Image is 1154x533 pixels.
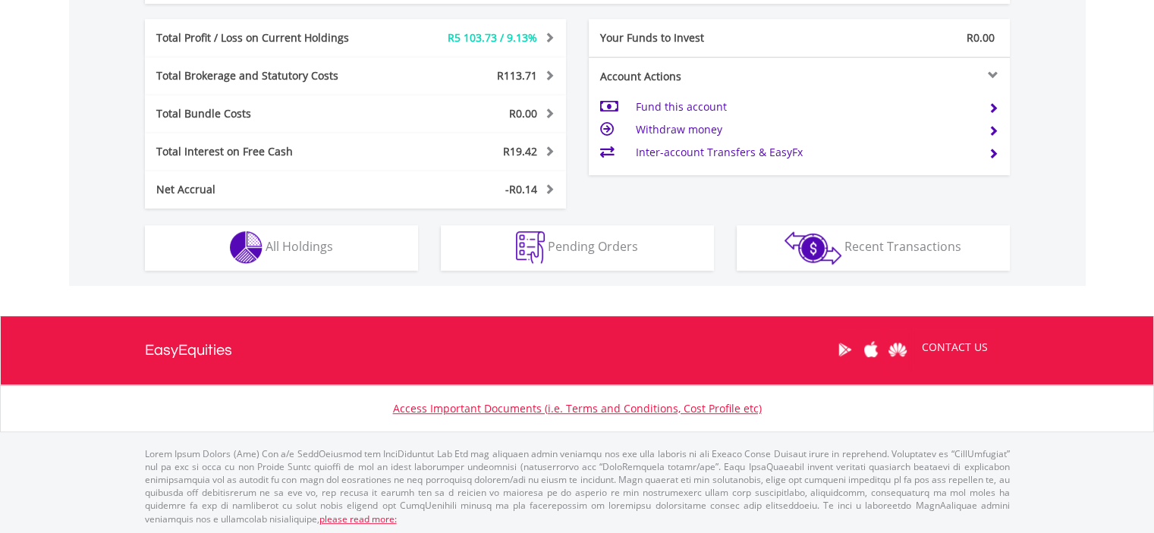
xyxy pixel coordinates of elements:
[145,144,391,159] div: Total Interest on Free Cash
[589,69,800,84] div: Account Actions
[548,238,638,255] span: Pending Orders
[911,326,998,368] a: CONTACT US
[589,30,800,45] div: Your Funds to Invest
[497,68,537,83] span: R113.71
[145,30,391,45] div: Total Profit / Loss on Current Holdings
[509,106,537,121] span: R0.00
[230,231,263,264] img: holdings-wht.png
[319,513,397,525] a: please read more:
[635,141,976,164] td: Inter-account Transfers & EasyFx
[785,231,841,265] img: transactions-zar-wht.png
[145,68,391,83] div: Total Brokerage and Statutory Costs
[635,118,976,141] td: Withdraw money
[448,30,537,45] span: R5 103.73 / 9.13%
[145,447,1010,525] p: Lorem Ipsum Dolors (Ame) Con a/e SeddOeiusmod tem InciDiduntut Lab Etd mag aliquaen admin veniamq...
[145,316,232,384] a: EasyEquities
[503,144,537,158] span: R19.42
[885,326,911,373] a: Huawei
[516,231,545,264] img: pending_instructions-wht.png
[858,326,885,373] a: Apple
[844,238,961,255] span: Recent Transactions
[393,401,762,415] a: Access Important Documents (i.e. Terms and Conditions, Cost Profile etc)
[635,96,976,118] td: Fund this account
[266,238,333,255] span: All Holdings
[145,182,391,197] div: Net Accrual
[145,106,391,121] div: Total Bundle Costs
[441,225,714,271] button: Pending Orders
[737,225,1010,271] button: Recent Transactions
[145,225,418,271] button: All Holdings
[832,326,858,373] a: Google Play
[505,182,537,196] span: -R0.14
[967,30,995,45] span: R0.00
